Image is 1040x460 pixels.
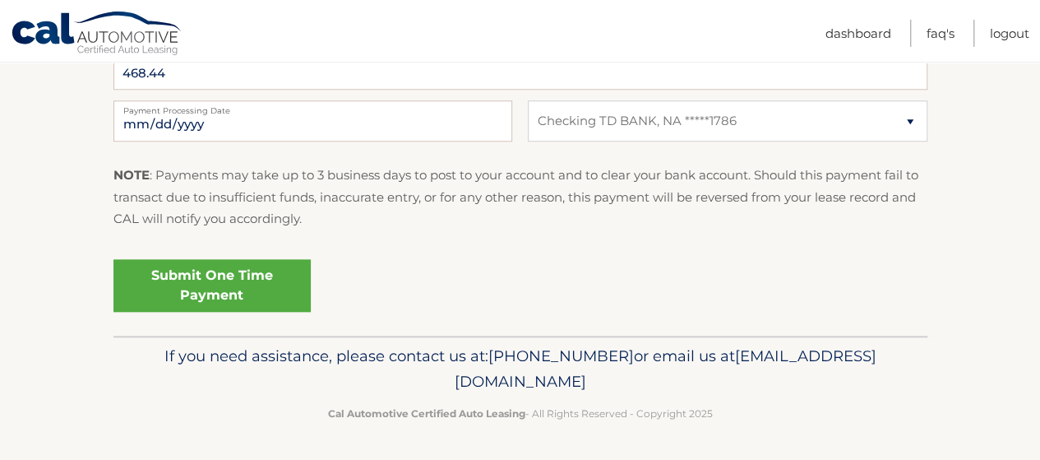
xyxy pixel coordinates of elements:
[825,20,891,47] a: Dashboard
[113,259,311,312] a: Submit One Time Payment
[124,405,917,422] p: - All Rights Reserved - Copyright 2025
[113,167,150,183] strong: NOTE
[990,20,1029,47] a: Logout
[328,407,525,420] strong: Cal Automotive Certified Auto Leasing
[113,100,512,114] label: Payment Processing Date
[488,346,634,365] span: [PHONE_NUMBER]
[113,49,927,90] input: Payment Amount
[927,20,954,47] a: FAQ's
[113,100,512,142] input: Payment Date
[124,343,917,396] p: If you need assistance, please contact us at: or email us at
[11,11,183,58] a: Cal Automotive
[113,165,927,230] p: : Payments may take up to 3 business days to post to your account and to clear your bank account....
